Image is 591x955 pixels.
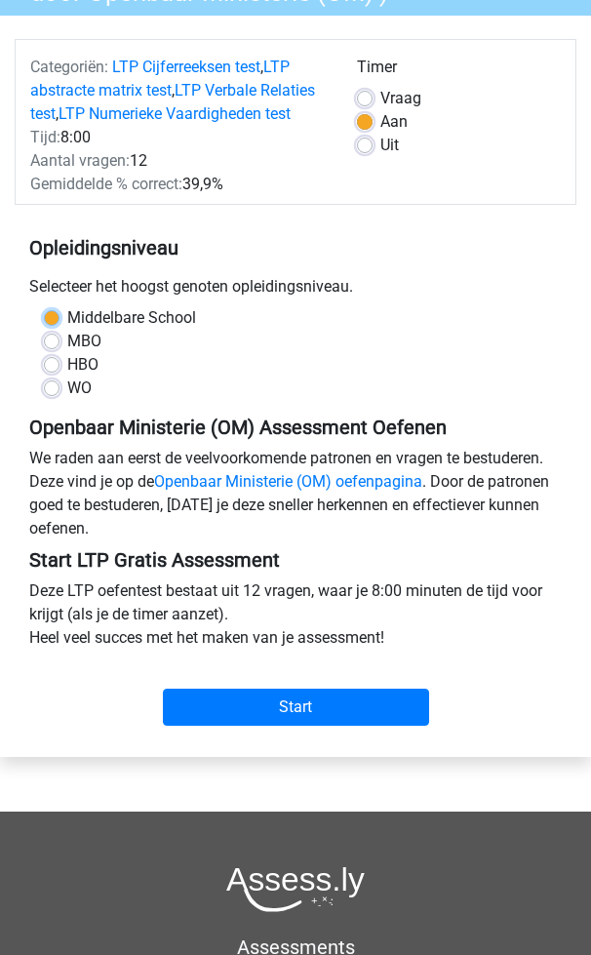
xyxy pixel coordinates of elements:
h5: Openbaar Ministerie (OM) Assessment Oefenen [29,416,562,439]
a: LTP Verbale Relaties test [30,81,315,123]
label: WO [67,377,92,400]
h5: Start LTP Gratis Assessment [29,548,562,572]
div: 8:00 [16,126,342,149]
div: Timer [357,56,561,87]
div: We raden aan eerst de veelvoorkomende patronen en vragen te bestuderen. Deze vind je op de . Door... [15,447,576,548]
label: Middelbare School [67,306,196,330]
label: Aan [380,110,408,134]
div: Deze LTP oefentest bestaat uit 12 vragen, waar je 8:00 minuten de tijd voor krijgt (als je de tim... [15,579,576,657]
label: MBO [67,330,101,353]
span: Gemiddelde % correct: [30,175,182,193]
span: Categoriën: [30,58,108,76]
div: , , , [16,56,342,126]
input: Start [163,689,429,726]
a: LTP abstracte matrix test [30,58,290,99]
div: 39,9% [16,173,342,196]
div: 12 [16,149,342,173]
span: Aantal vragen: [30,151,130,170]
label: Uit [380,134,399,157]
img: Assessly logo [226,866,365,912]
a: Openbaar Ministerie (OM) oefenpagina [154,472,422,491]
h5: Opleidingsniveau [29,228,562,267]
span: Tijd: [30,128,60,146]
a: LTP Numerieke Vaardigheden test [59,104,291,123]
label: Vraag [380,87,421,110]
label: HBO [67,353,98,377]
a: LTP Cijferreeksen test [112,58,260,76]
div: Selecteer het hoogst genoten opleidingsniveau. [15,275,576,306]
